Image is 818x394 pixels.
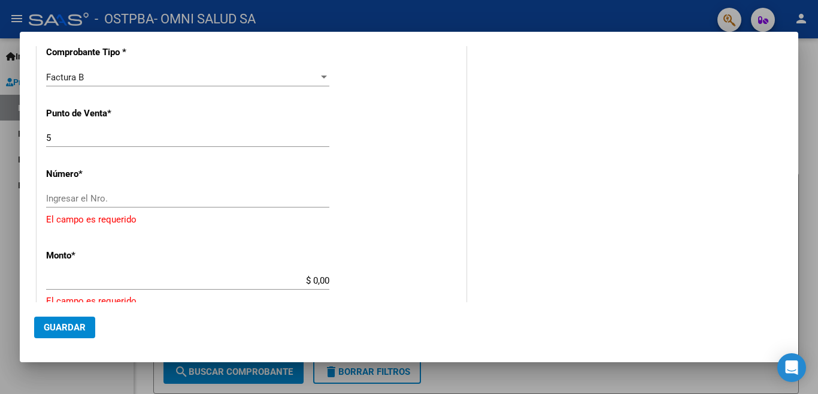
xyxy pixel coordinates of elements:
span: Guardar [44,322,86,333]
div: Open Intercom Messenger [777,353,806,382]
p: Comprobante Tipo * [46,46,169,59]
p: El campo es requerido [46,213,457,227]
p: Monto [46,249,169,263]
span: Factura B [46,72,84,83]
p: Punto de Venta [46,107,169,121]
p: Número [46,167,169,181]
p: El campo es requerido [46,294,457,308]
button: Guardar [34,317,95,338]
